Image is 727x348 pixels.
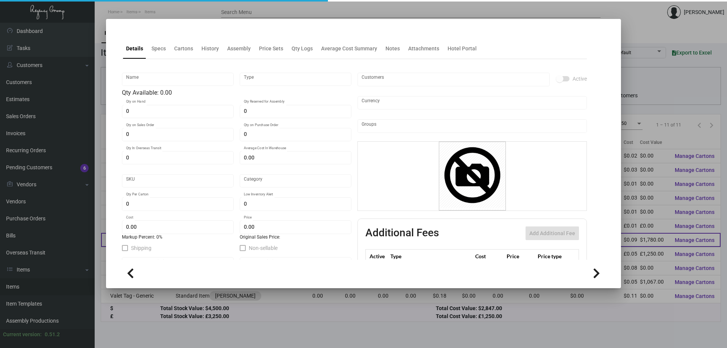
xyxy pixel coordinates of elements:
[227,45,251,53] div: Assembly
[151,45,166,53] div: Specs
[126,45,143,53] div: Details
[536,250,570,263] th: Price type
[366,250,389,263] th: Active
[131,243,151,253] span: Shipping
[388,250,473,263] th: Type
[448,45,477,53] div: Hotel Portal
[174,45,193,53] div: Cartons
[292,45,313,53] div: Qty Logs
[385,45,400,53] div: Notes
[408,45,439,53] div: Attachments
[362,123,583,129] input: Add new..
[321,45,377,53] div: Average Cost Summary
[201,45,219,53] div: History
[259,45,283,53] div: Price Sets
[362,76,546,83] input: Add new..
[3,331,42,339] div: Current version:
[249,243,278,253] span: Non-sellable
[473,250,504,263] th: Cost
[365,226,439,240] h2: Additional Fees
[45,331,60,339] div: 0.51.2
[529,230,575,236] span: Add Additional Fee
[573,74,587,83] span: Active
[122,88,351,97] div: Qty Available: 0.00
[505,250,536,263] th: Price
[526,226,579,240] button: Add Additional Fee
